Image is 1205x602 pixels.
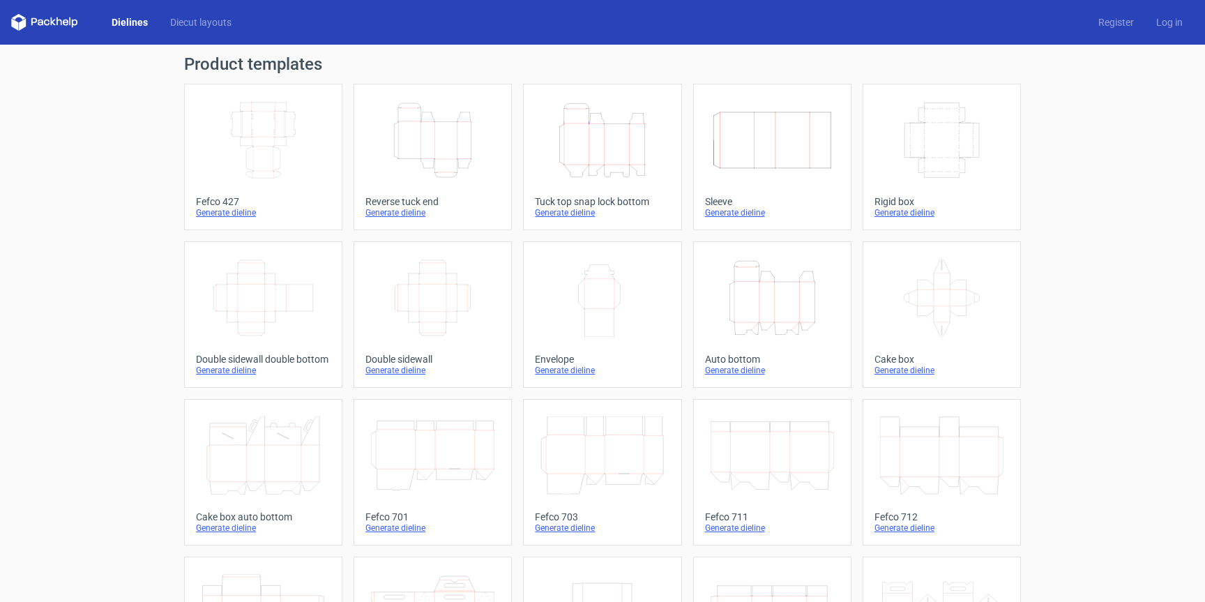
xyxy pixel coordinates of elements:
[354,84,512,230] a: Reverse tuck endGenerate dieline
[535,511,669,522] div: Fefco 703
[705,354,840,365] div: Auto bottom
[693,399,851,545] a: Fefco 711Generate dieline
[535,207,669,218] div: Generate dieline
[184,241,342,388] a: Double sidewall double bottomGenerate dieline
[184,84,342,230] a: Fefco 427Generate dieline
[365,207,500,218] div: Generate dieline
[100,15,159,29] a: Dielines
[863,241,1021,388] a: Cake boxGenerate dieline
[354,241,512,388] a: Double sidewallGenerate dieline
[365,354,500,365] div: Double sidewall
[365,522,500,534] div: Generate dieline
[863,84,1021,230] a: Rigid boxGenerate dieline
[523,399,681,545] a: Fefco 703Generate dieline
[365,365,500,376] div: Generate dieline
[1087,15,1145,29] a: Register
[874,196,1009,207] div: Rigid box
[705,522,840,534] div: Generate dieline
[196,196,331,207] div: Fefco 427
[693,241,851,388] a: Auto bottomGenerate dieline
[184,56,1021,73] h1: Product templates
[184,399,342,545] a: Cake box auto bottomGenerate dieline
[354,399,512,545] a: Fefco 701Generate dieline
[874,365,1009,376] div: Generate dieline
[365,196,500,207] div: Reverse tuck end
[535,354,669,365] div: Envelope
[874,511,1009,522] div: Fefco 712
[863,399,1021,545] a: Fefco 712Generate dieline
[874,354,1009,365] div: Cake box
[874,522,1009,534] div: Generate dieline
[705,196,840,207] div: Sleeve
[535,365,669,376] div: Generate dieline
[196,207,331,218] div: Generate dieline
[523,84,681,230] a: Tuck top snap lock bottomGenerate dieline
[874,207,1009,218] div: Generate dieline
[159,15,243,29] a: Diecut layouts
[705,511,840,522] div: Fefco 711
[1145,15,1194,29] a: Log in
[196,522,331,534] div: Generate dieline
[196,365,331,376] div: Generate dieline
[535,196,669,207] div: Tuck top snap lock bottom
[196,354,331,365] div: Double sidewall double bottom
[705,207,840,218] div: Generate dieline
[535,522,669,534] div: Generate dieline
[693,84,851,230] a: SleeveGenerate dieline
[523,241,681,388] a: EnvelopeGenerate dieline
[196,511,331,522] div: Cake box auto bottom
[365,511,500,522] div: Fefco 701
[705,365,840,376] div: Generate dieline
